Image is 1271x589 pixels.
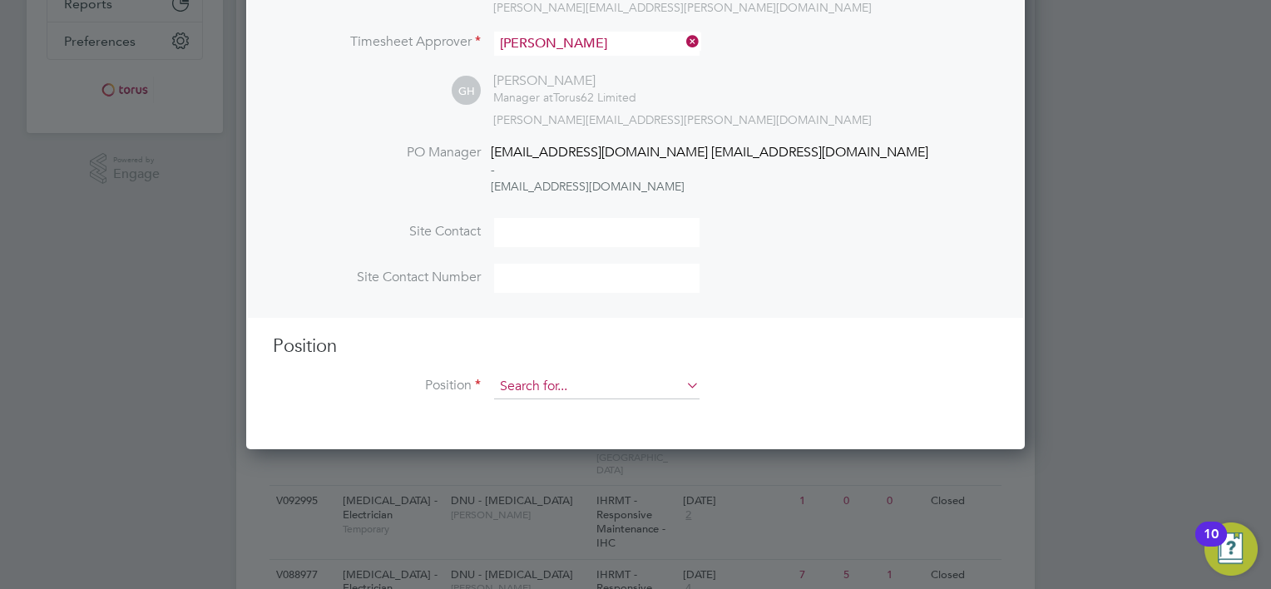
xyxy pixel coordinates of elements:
span: [EMAIL_ADDRESS][DOMAIN_NAME] [EMAIL_ADDRESS][DOMAIN_NAME] [491,144,928,161]
span: GH [452,77,481,106]
h3: Position [273,334,998,359]
input: Search for... [494,374,700,399]
input: Search for... [494,32,700,56]
label: Site Contact [273,223,481,240]
div: Torus62 Limited [493,90,636,105]
div: [EMAIL_ADDRESS][DOMAIN_NAME] [491,178,928,195]
span: Manager at [493,90,553,105]
label: Site Contact Number [273,269,481,286]
label: PO Manager [273,144,481,161]
span: [PERSON_NAME][EMAIL_ADDRESS][PERSON_NAME][DOMAIN_NAME] [493,112,872,127]
label: Timesheet Approver [273,33,481,51]
div: 10 [1204,534,1219,556]
div: [PERSON_NAME] [493,72,636,90]
div: - [491,161,928,178]
label: Position [273,377,481,394]
button: Open Resource Center, 10 new notifications [1204,522,1258,576]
